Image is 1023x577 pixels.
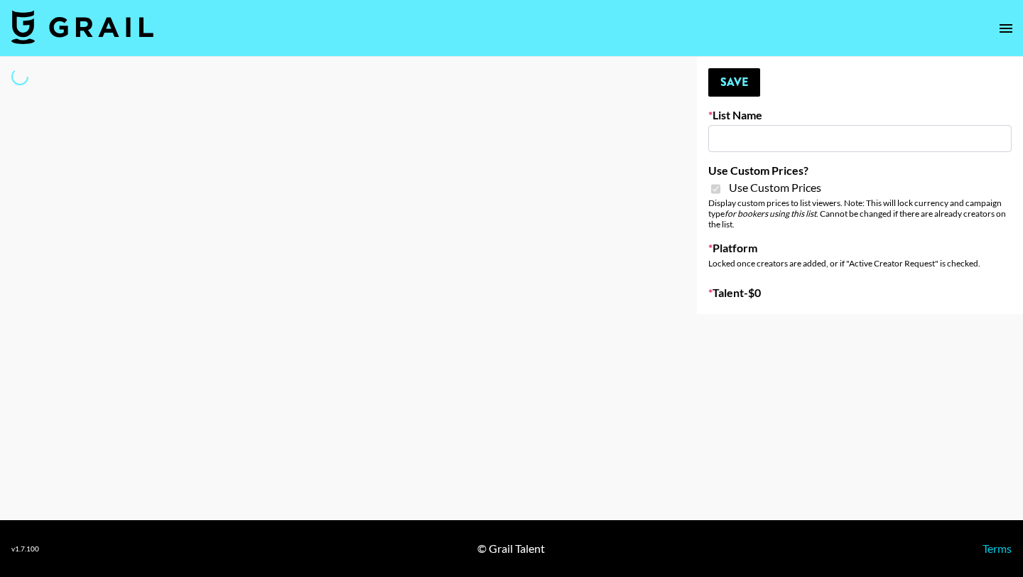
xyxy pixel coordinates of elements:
label: Talent - $ 0 [708,286,1012,300]
label: Use Custom Prices? [708,163,1012,178]
div: © Grail Talent [477,541,545,556]
div: Locked once creators are added, or if "Active Creator Request" is checked. [708,258,1012,269]
div: v 1.7.100 [11,544,39,554]
a: Terms [983,541,1012,555]
img: Grail Talent [11,10,153,44]
div: Display custom prices to list viewers. Note: This will lock currency and campaign type . Cannot b... [708,198,1012,230]
span: Use Custom Prices [729,180,821,195]
em: for bookers using this list [725,208,816,219]
button: Save [708,68,760,97]
label: Platform [708,241,1012,255]
button: open drawer [992,14,1020,43]
label: List Name [708,108,1012,122]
